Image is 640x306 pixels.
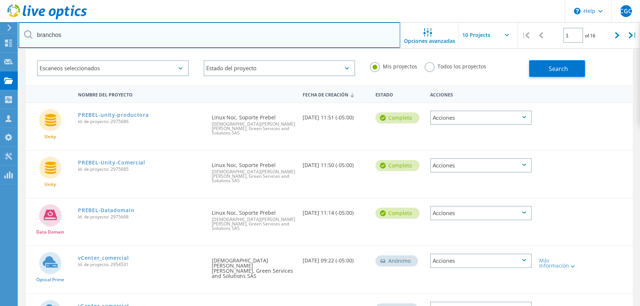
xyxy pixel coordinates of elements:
div: completo [375,208,419,219]
a: PREBEL-Unity-Comercial [78,160,145,165]
div: Estado [372,87,426,101]
div: [DEMOGRAPHIC_DATA][PERSON_NAME] [PERSON_NAME], Green Services and Solutions SAS [208,246,299,286]
span: [DEMOGRAPHIC_DATA][PERSON_NAME] [PERSON_NAME], Green Services and Solutions SAS [212,217,295,231]
div: Acciones [430,158,532,173]
div: [DATE] 11:50 (-05:00) [299,151,372,175]
a: PREBEL-unity-productora [78,112,149,118]
span: [DEMOGRAPHIC_DATA][PERSON_NAME] [PERSON_NAME], Green Services and Solutions SAS [212,170,295,183]
a: vCenter_comercial [78,255,129,261]
span: Opciones avanzadas [404,38,455,44]
div: Acciones [430,110,532,125]
div: [DATE] 09:22 (-05:00) [299,246,372,271]
div: Fecha de creación [299,87,372,101]
div: Acciones [430,206,532,220]
a: Live Optics Dashboard [7,16,87,21]
div: completo [375,112,419,123]
span: CGC [620,8,632,14]
svg: \n [574,8,581,14]
span: of 16 [585,33,595,39]
span: Optical Prime [36,278,64,282]
div: Acciones [430,254,532,268]
div: Linux Noc, Soporte Prebel [208,151,299,190]
div: Linux Noc, Soporte Prebel [208,198,299,238]
span: Search [549,65,568,73]
div: completo [375,160,419,171]
label: Mis proyectos [370,62,417,69]
div: [DATE] 11:14 (-05:00) [299,198,372,223]
div: Anónimo [375,255,418,266]
span: Data Domain [36,230,64,234]
span: Unity [44,135,56,139]
div: Acciones [426,87,536,101]
div: Escaneos seleccionados [37,60,189,76]
div: Más Información [539,258,580,268]
div: | [518,22,533,48]
span: Id. de proyecto: 2975685 [78,167,204,171]
div: [DATE] 11:51 (-05:00) [299,103,372,127]
div: Linux Noc, Soporte Prebel [208,103,299,143]
input: Buscar proyectos por nombre, propietario, ID, empresa, etc. [18,22,400,48]
span: Unity [44,182,56,187]
span: Id. de proyecto: 2975668 [78,215,204,219]
div: Estado del proyecto [204,60,355,76]
div: Nombre del proyecto [74,87,208,101]
span: Id. de proyecto: 2954531 [78,262,204,267]
div: | [625,22,640,48]
span: [DEMOGRAPHIC_DATA][PERSON_NAME] [PERSON_NAME], Green Services and Solutions SAS [212,122,295,135]
a: PREBEL-Datadomain [78,208,134,213]
label: Todos los proyectos [425,62,486,69]
span: Id. de proyecto: 2975686 [78,119,204,124]
button: Search [529,60,585,77]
